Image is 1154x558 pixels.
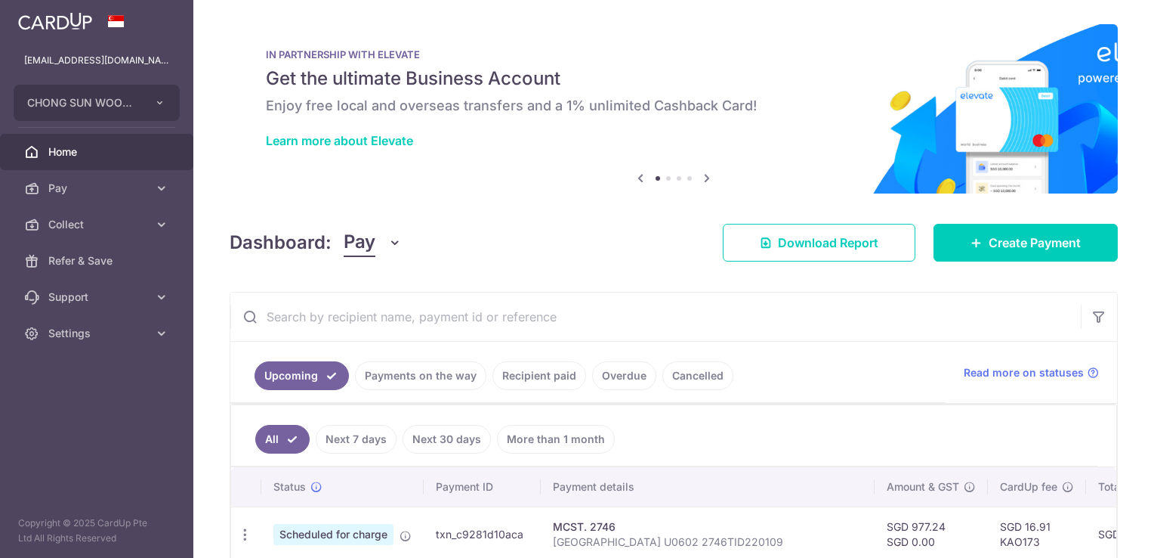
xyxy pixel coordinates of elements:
p: [EMAIL_ADDRESS][DOMAIN_NAME] [24,53,169,68]
h6: Enjoy free local and overseas transfers and a 1% unlimited Cashback Card! [266,97,1081,115]
span: Scheduled for charge [273,524,393,545]
span: Home [48,144,148,160]
span: Download Report [778,234,878,252]
span: Read more on statuses [964,365,1084,380]
span: Pay [344,228,375,257]
a: All [255,425,310,454]
div: MCST. 2746 [553,519,862,535]
span: Refer & Save [48,253,148,268]
a: Upcoming [255,361,349,390]
button: CHONG SUN WOOD PRODUCTS PTE LTD [14,85,180,121]
a: Learn more about Elevate [266,133,413,148]
button: Pay [344,228,402,257]
span: Total amt. [1098,479,1148,494]
span: Create Payment [989,234,1081,252]
a: Recipient paid [492,361,586,390]
span: Settings [48,326,148,341]
input: Search by recipient name, payment id or reference [230,293,1081,341]
img: Renovation banner [230,24,1118,194]
p: IN PARTNERSHIP WITH ELEVATE [266,48,1081,60]
iframe: Opens a widget where you can find more information [1057,513,1139,550]
span: Amount & GST [887,479,959,494]
span: CardUp fee [1000,479,1057,494]
th: Payment ID [424,467,541,507]
span: Pay [48,181,148,196]
a: Next 7 days [316,425,396,454]
a: Next 30 days [403,425,491,454]
th: Payment details [541,467,875,507]
h5: Get the ultimate Business Account [266,67,1081,91]
p: [GEOGRAPHIC_DATA] U0602 2746TID220109 [553,535,862,550]
span: Collect [48,217,148,232]
span: Status [273,479,306,494]
a: Cancelled [662,361,733,390]
a: Read more on statuses [964,365,1099,380]
h4: Dashboard: [230,229,332,256]
a: More than 1 month [497,425,615,454]
a: Create Payment [933,224,1118,262]
a: Overdue [592,361,656,390]
a: Download Report [723,224,915,262]
span: CHONG SUN WOOD PRODUCTS PTE LTD [27,95,139,110]
img: CardUp [18,12,92,30]
span: Support [48,290,148,305]
a: Payments on the way [355,361,486,390]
